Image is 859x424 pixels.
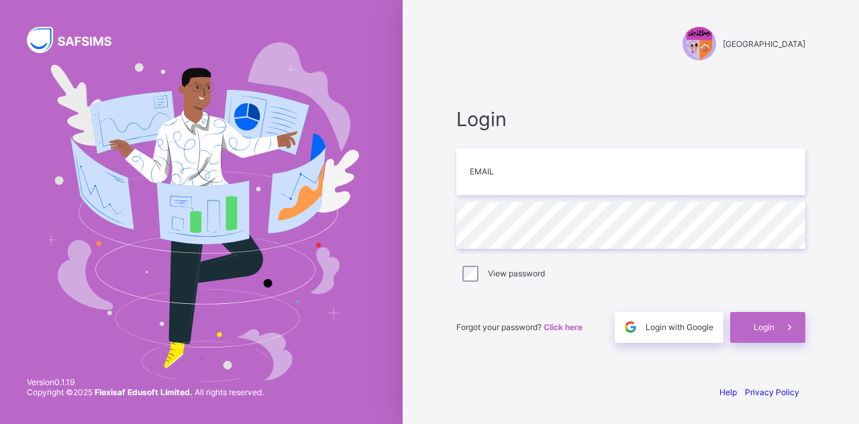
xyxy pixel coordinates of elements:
[754,322,774,332] span: Login
[488,268,545,278] label: View password
[719,387,737,397] a: Help
[456,107,805,131] span: Login
[27,377,264,387] span: Version 0.1.19
[723,39,805,49] span: [GEOGRAPHIC_DATA]
[646,322,713,332] span: Login with Google
[95,387,193,397] strong: Flexisaf Edusoft Limited.
[745,387,799,397] a: Privacy Policy
[456,322,583,332] span: Forgot your password?
[544,322,583,332] a: Click here
[44,42,359,382] img: Hero Image
[27,387,264,397] span: Copyright © 2025 All rights reserved.
[623,319,638,335] img: google.396cfc9801f0270233282035f929180a.svg
[27,27,128,53] img: SAFSIMS Logo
